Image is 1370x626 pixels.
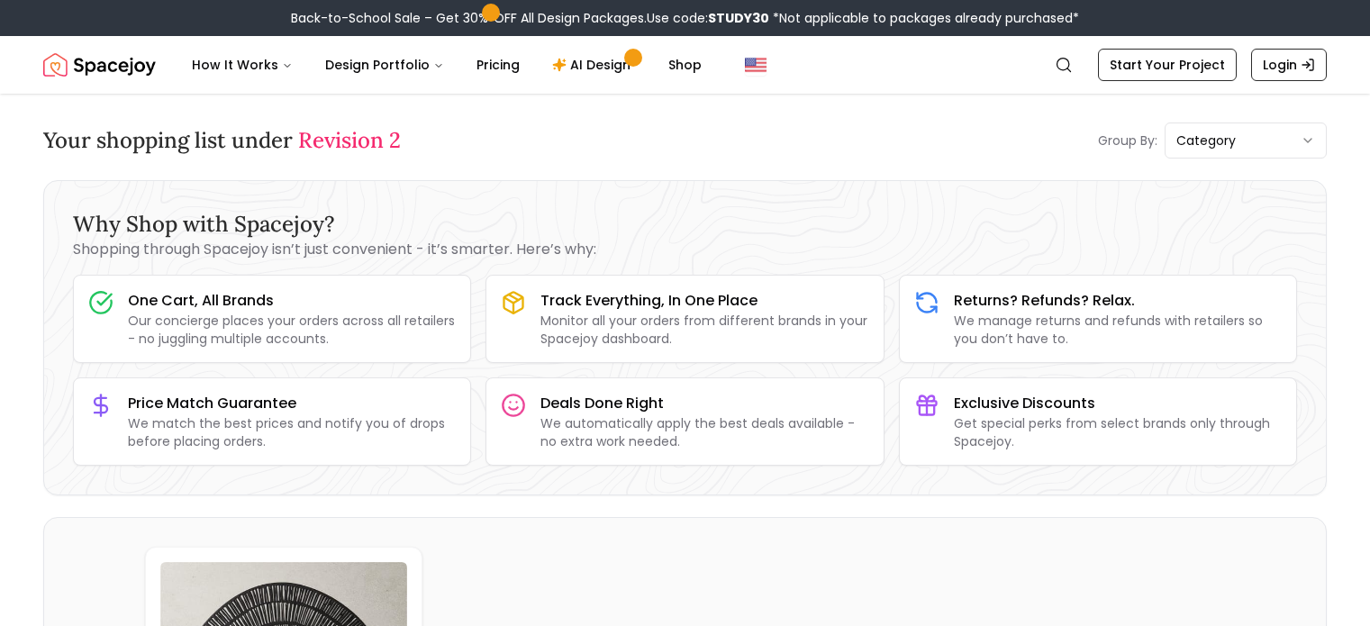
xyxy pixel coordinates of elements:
[73,210,1297,239] h3: Why Shop with Spacejoy?
[954,414,1282,450] p: Get special perks from select brands only through Spacejoy.
[43,36,1327,94] nav: Global
[540,414,868,450] p: We automatically apply the best deals available - no extra work needed.
[1251,49,1327,81] a: Login
[43,47,156,83] a: Spacejoy
[708,9,769,27] b: STUDY30
[177,47,307,83] button: How It Works
[462,47,534,83] a: Pricing
[1098,49,1237,81] a: Start Your Project
[647,9,769,27] span: Use code:
[298,126,401,154] span: Revision 2
[43,126,401,155] h3: Your shopping list under
[311,47,458,83] button: Design Portfolio
[291,9,1079,27] div: Back-to-School Sale – Get 30% OFF All Design Packages.
[538,47,650,83] a: AI Design
[540,290,868,312] h3: Track Everything, In One Place
[540,312,868,348] p: Monitor all your orders from different brands in your Spacejoy dashboard.
[177,47,716,83] nav: Main
[128,290,456,312] h3: One Cart, All Brands
[1098,132,1157,150] p: Group By:
[128,414,456,450] p: We match the best prices and notify you of drops before placing orders.
[654,47,716,83] a: Shop
[73,239,1297,260] p: Shopping through Spacejoy isn’t just convenient - it’s smarter. Here’s why:
[954,312,1282,348] p: We manage returns and refunds with retailers so you don’t have to.
[769,9,1079,27] span: *Not applicable to packages already purchased*
[954,290,1282,312] h3: Returns? Refunds? Relax.
[745,54,767,76] img: United States
[540,393,868,414] h3: Deals Done Right
[128,312,456,348] p: Our concierge places your orders across all retailers - no juggling multiple accounts.
[128,393,456,414] h3: Price Match Guarantee
[954,393,1282,414] h3: Exclusive Discounts
[43,47,156,83] img: Spacejoy Logo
